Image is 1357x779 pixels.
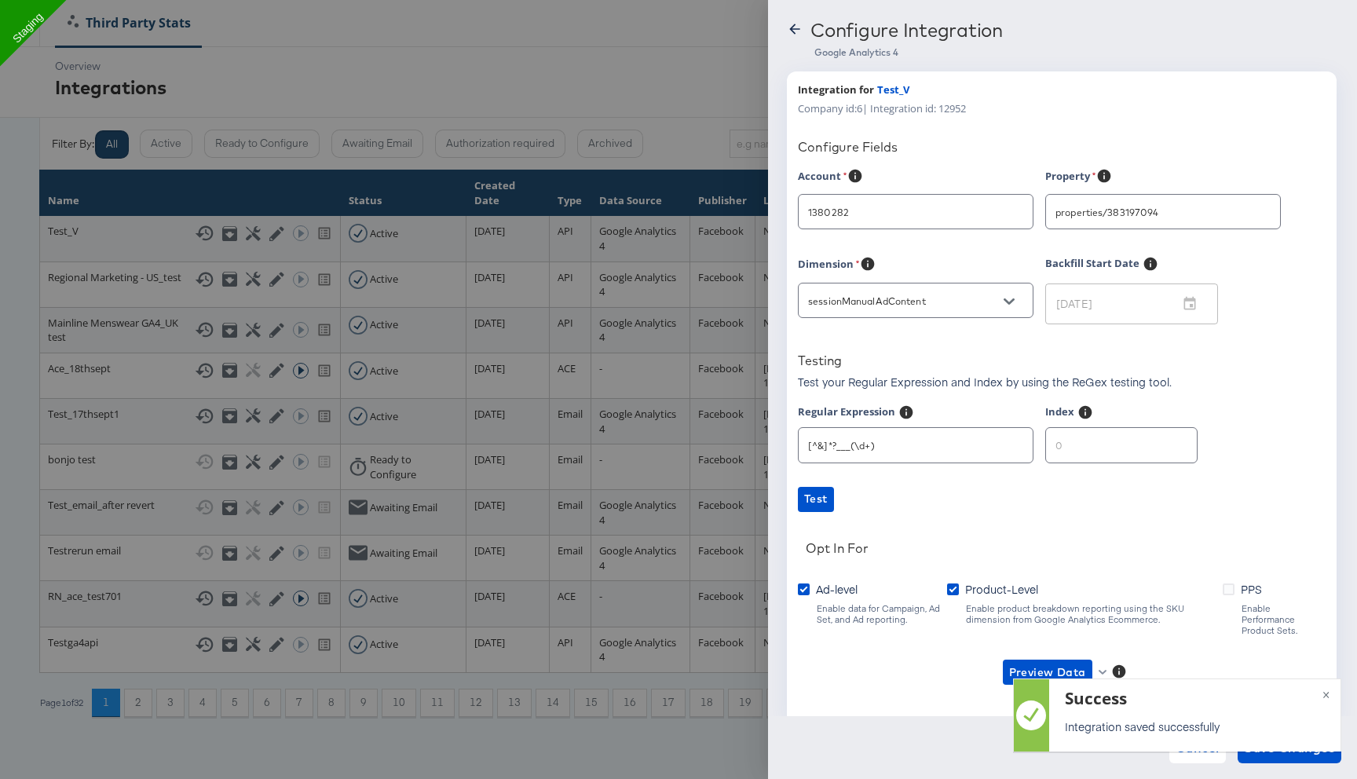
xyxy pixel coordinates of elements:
input: Select... [1052,203,1249,221]
button: Preview Data [997,660,1110,685]
input: 0 [1046,422,1197,455]
span: Preview Data [1009,663,1086,682]
button: Open [997,290,1021,313]
label: Dimension [798,256,860,276]
span: Test_V [877,82,909,97]
a: Test [798,487,1326,512]
span: Test [804,489,828,509]
label: Account [798,168,847,188]
span: Ad-level [816,581,858,597]
button: Preview Data [1003,660,1092,685]
label: Index [1045,404,1074,424]
p: Test your Regular Expression and Index by using the ReGex testing tool. [798,374,1172,389]
div: Enable data for Campaign, Ad Set, and Ad reporting. [816,603,947,625]
div: Enable product breakdown reporting using the SKU dimension from Google Analytics Ecommerce. [965,603,1223,625]
div: Testing [798,353,842,368]
button: Test [798,487,834,512]
span: Integration for [798,82,874,97]
div: Google Analytics 4 [814,46,1338,59]
label: Property [1045,168,1096,188]
button: × [1311,679,1341,708]
input: Select... [805,292,1002,310]
div: Configure Integration [810,19,1003,41]
input: \d+[^x] [799,422,1033,455]
label: Regular Expression [798,404,895,424]
label: Backfill Start Date [1045,256,1139,285]
span: PPS [1241,581,1262,597]
div: Success [1065,687,1321,711]
span: × [1322,684,1330,701]
p: Integration saved successfully [1065,719,1321,734]
span: Company id: 6 | Integration id: 12952 [798,101,966,116]
div: Opt In For [806,540,869,556]
span: Product-Level [965,581,1038,597]
input: Select... [805,203,1002,221]
div: Configure Fields [798,139,1326,155]
div: Enable Performance Product Sets. [1241,603,1326,636]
